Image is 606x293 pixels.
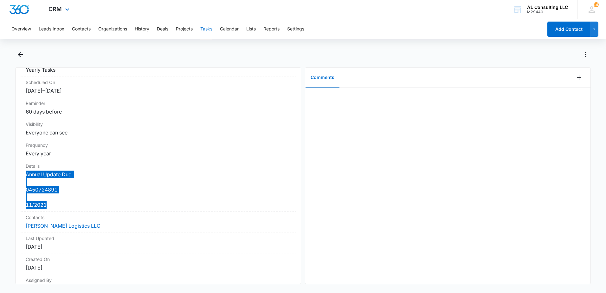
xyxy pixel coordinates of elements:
[21,232,296,253] div: Last Updated[DATE]
[176,19,193,39] button: Projects
[246,19,256,39] button: Lists
[26,214,291,221] dt: Contacts
[26,223,100,229] a: [PERSON_NAME] Logistics LLC
[26,100,291,107] dt: Reminder
[287,19,304,39] button: Settings
[21,160,296,212] div: DetailsAnnual Update Due 0450724891 11/2021
[574,73,584,83] button: Add Comment
[26,142,291,148] dt: Frequency
[21,76,296,97] div: Scheduled On[DATE]–[DATE]
[26,277,291,283] dt: Assigned By
[26,171,291,209] dd: Annual Update Due 0450724891 11/2021
[15,49,25,60] button: Back
[26,243,291,251] dd: [DATE]
[157,19,168,39] button: Deals
[527,5,568,10] div: account name
[39,19,64,39] button: Leads Inbox
[26,256,291,263] dt: Created On
[594,2,599,7] span: 142
[26,163,291,169] dt: Details
[98,19,127,39] button: Organizations
[21,118,296,139] div: VisibilityEveryone can see
[11,19,31,39] button: Overview
[21,253,296,274] div: Created On[DATE]
[21,139,296,160] div: FrequencyEvery year
[21,97,296,118] div: Reminder60 days before
[26,121,291,127] dt: Visibility
[26,87,291,94] dd: [DATE] – [DATE]
[306,68,339,88] button: Comments
[26,66,291,74] dd: Yearly Tasks
[26,108,291,115] dd: 60 days before
[594,2,599,7] div: notifications count
[527,10,568,14] div: account id
[26,235,291,242] dt: Last Updated
[26,129,291,136] dd: Everyone can see
[581,49,591,60] button: Actions
[21,212,296,232] div: Contacts[PERSON_NAME] Logistics LLC
[48,6,62,12] span: CRM
[135,19,149,39] button: History
[200,19,212,39] button: Tasks
[220,19,239,39] button: Calendar
[26,79,291,86] dt: Scheduled On
[263,19,280,39] button: Reports
[26,150,291,157] dd: Every year
[72,19,91,39] button: Contacts
[26,264,291,271] dd: [DATE]
[547,22,590,37] button: Add Contact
